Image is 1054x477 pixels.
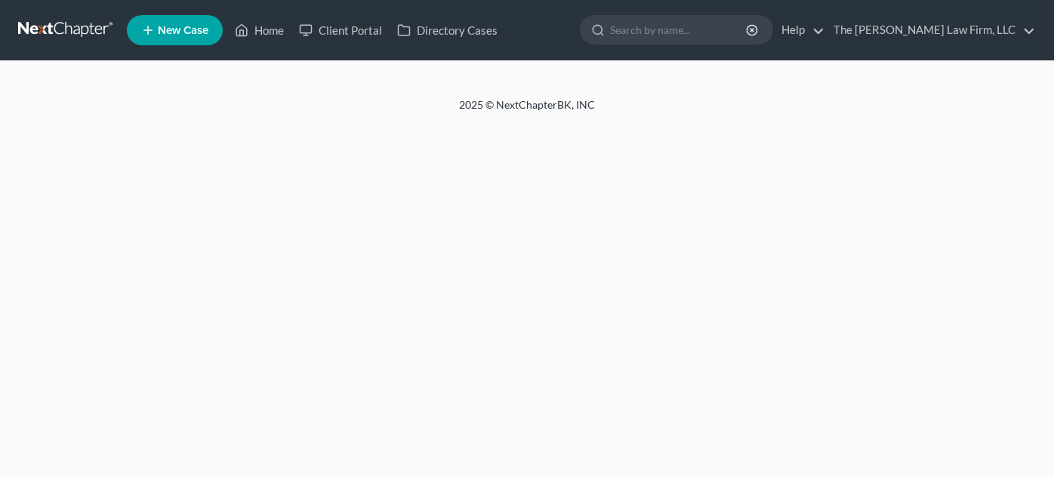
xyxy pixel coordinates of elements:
a: The [PERSON_NAME] Law Firm, LLC [826,17,1035,44]
a: Client Portal [291,17,390,44]
div: 2025 © NextChapterBK, INC [97,97,957,125]
span: New Case [158,25,208,36]
input: Search by name... [610,16,748,44]
a: Directory Cases [390,17,505,44]
a: Home [227,17,291,44]
a: Help [774,17,824,44]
